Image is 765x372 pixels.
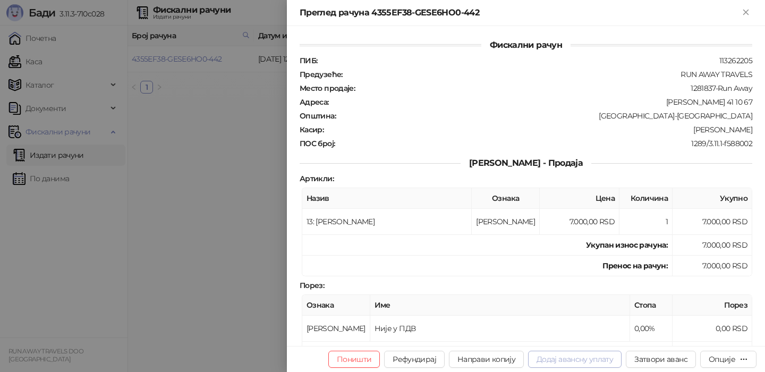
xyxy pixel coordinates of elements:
div: [GEOGRAPHIC_DATA]-[GEOGRAPHIC_DATA] [337,111,753,121]
td: 0,00% [630,316,673,342]
div: Преглед рачуна 4355EF38-GESE6HO0-442 [300,6,739,19]
strong: Општина : [300,111,336,121]
button: Поништи [328,351,380,368]
th: Ознака [472,188,540,209]
strong: Адреса : [300,97,329,107]
th: Стопа [630,295,673,316]
div: Опције [709,354,735,364]
td: 0,00 RSD [673,342,752,362]
div: [PERSON_NAME] 41 10 67 [330,97,753,107]
td: Није у ПДВ [370,316,630,342]
td: 1 [619,209,673,235]
strong: ПОС број : [300,139,335,148]
span: Направи копију [457,354,515,364]
strong: Пренос на рачун : [602,261,668,270]
th: Име [370,295,630,316]
div: 1281837-Run Away [356,83,753,93]
strong: Артикли : [300,174,334,183]
th: Ознака [302,295,370,316]
td: [PERSON_NAME] [302,316,370,342]
strong: Укупан износ рачуна : [586,240,668,250]
td: 0,00 RSD [673,316,752,342]
button: Рефундирај [384,351,445,368]
button: Close [739,6,752,19]
strong: Место продаје : [300,83,355,93]
strong: Предузеће : [300,70,343,79]
td: 7.000,00 RSD [673,209,752,235]
div: RUN AWAY TRAVELS [344,70,753,79]
td: [PERSON_NAME] [472,209,540,235]
span: [PERSON_NAME] - Продаја [461,158,591,168]
td: 7.000,00 RSD [673,235,752,256]
span: Фискални рачун [481,40,571,50]
th: Количина [619,188,673,209]
strong: Касир : [300,125,324,134]
td: 7.000,00 RSD [673,256,752,276]
strong: ПИБ : [300,56,317,65]
td: 13: [PERSON_NAME] [302,209,472,235]
th: Назив [302,188,472,209]
th: Цена [540,188,619,209]
td: 7.000,00 RSD [540,209,619,235]
button: Опције [700,351,756,368]
div: [PERSON_NAME] [325,125,753,134]
div: 1289/3.11.1-f588002 [336,139,753,148]
button: Затвори аванс [626,351,696,368]
button: Направи копију [449,351,524,368]
button: Додај авансну уплату [528,351,622,368]
strong: Порез : [300,281,324,290]
div: 113262205 [318,56,753,65]
th: Порез [673,295,752,316]
th: Укупно [673,188,752,209]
